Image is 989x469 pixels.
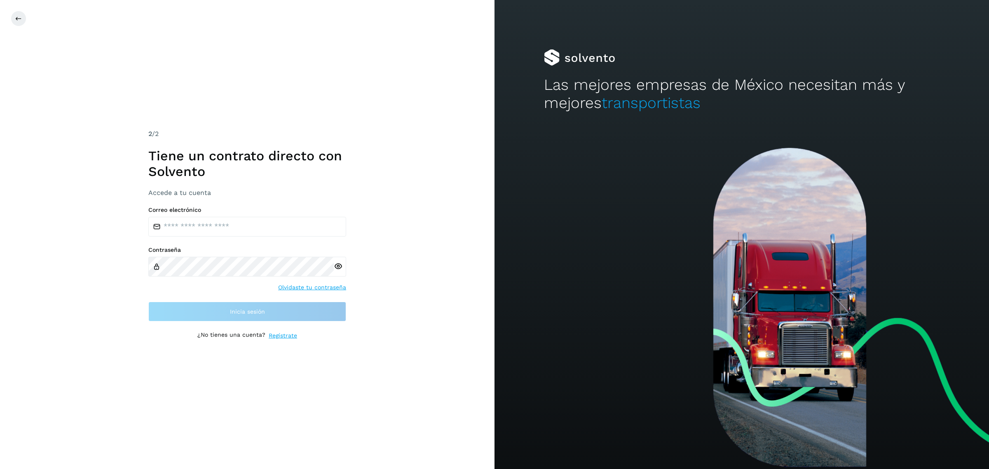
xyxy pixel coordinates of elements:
h2: Las mejores empresas de México necesitan más y mejores [544,76,940,113]
label: Contraseña [148,246,346,253]
h1: Tiene un contrato directo con Solvento [148,148,346,180]
h3: Accede a tu cuenta [148,189,346,197]
div: /2 [148,129,346,139]
span: 2 [148,130,152,138]
a: Olvidaste tu contraseña [278,283,346,292]
span: Inicia sesión [230,309,265,314]
button: Inicia sesión [148,302,346,321]
label: Correo electrónico [148,206,346,213]
span: transportistas [602,94,701,112]
a: Regístrate [269,331,297,340]
p: ¿No tienes una cuenta? [197,331,265,340]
